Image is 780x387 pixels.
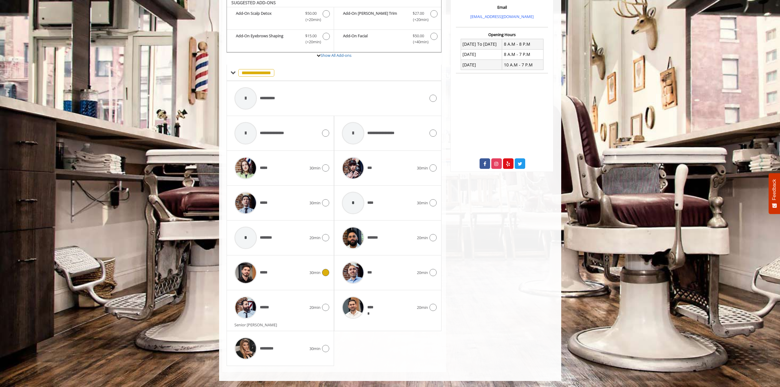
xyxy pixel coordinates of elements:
[502,39,544,49] td: 8 A.M - 8 P.M
[409,39,427,45] span: (+40min )
[409,17,427,23] span: (+20min )
[502,49,544,59] td: 8 A.M - 7 P.M
[321,53,351,58] a: Show All Add-ons
[302,39,320,45] span: (+20min )
[337,33,438,47] label: Add-On Facial
[417,235,428,241] span: 20min
[343,33,407,45] b: Add-On Facial
[234,322,280,328] span: Senior [PERSON_NAME]
[417,200,428,206] span: 30min
[309,200,321,206] span: 30min
[417,165,428,171] span: 30min
[302,17,320,23] span: (+20min )
[417,304,428,311] span: 20min
[461,49,502,59] td: [DATE]
[309,235,321,241] span: 20min
[769,173,780,214] button: Feedback - Show survey
[230,33,331,47] label: Add-On Eyebrows Shaping
[457,5,547,9] h3: Email
[413,10,424,17] span: $27.00
[230,10,331,24] label: Add-On Scalp Detox
[309,346,321,352] span: 30min
[343,10,407,23] b: Add-On [PERSON_NAME] Trim
[305,33,317,39] span: $15.00
[417,270,428,276] span: 20min
[470,14,534,19] a: [EMAIL_ADDRESS][DOMAIN_NAME]
[236,10,299,23] b: Add-On Scalp Detox
[772,179,777,200] span: Feedback
[461,60,502,70] td: [DATE]
[309,304,321,311] span: 20min
[502,60,544,70] td: 10 A.M - 7 P.M
[236,33,299,45] b: Add-On Eyebrows Shaping
[413,33,424,39] span: $50.00
[309,270,321,276] span: 30min
[305,10,317,17] span: $50.00
[461,39,502,49] td: [DATE] To [DATE]
[337,10,438,24] label: Add-On Beard Trim
[309,165,321,171] span: 30min
[456,32,548,37] h3: Opening Hours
